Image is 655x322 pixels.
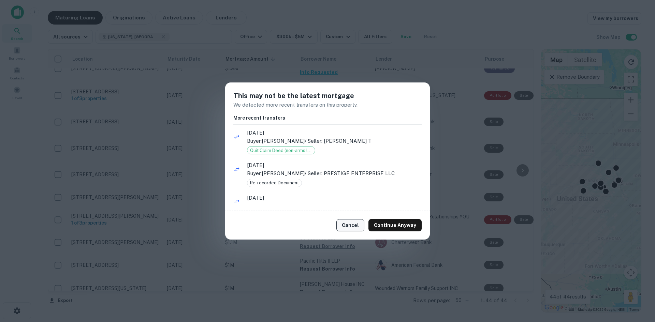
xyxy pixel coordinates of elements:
[247,179,302,187] div: Re-recorded Document
[247,147,315,154] span: Quit Claim Deed (non-arms length)
[336,219,364,231] button: Cancel
[247,202,422,210] p: Buyer: [PERSON_NAME] / Seller: PRESTIGE ENTERPRISE LLC
[233,101,422,109] p: We detected more recent transfers on this property.
[247,194,422,202] span: [DATE]
[247,180,302,186] span: Re-recorded Document
[247,146,315,154] div: Quit Claim Deed (non-arms length)
[247,169,422,178] p: Buyer: [PERSON_NAME] / Seller: PRESTIGE ENTERPRISE LLC
[247,137,422,145] p: Buyer: [PERSON_NAME] / Seller: [PERSON_NAME] T
[233,114,422,122] h6: More recent transfers
[247,129,422,137] span: [DATE]
[233,91,422,101] h5: This may not be the latest mortgage
[621,267,655,300] iframe: Chat Widget
[368,219,422,231] button: Continue Anyway
[247,161,422,169] span: [DATE]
